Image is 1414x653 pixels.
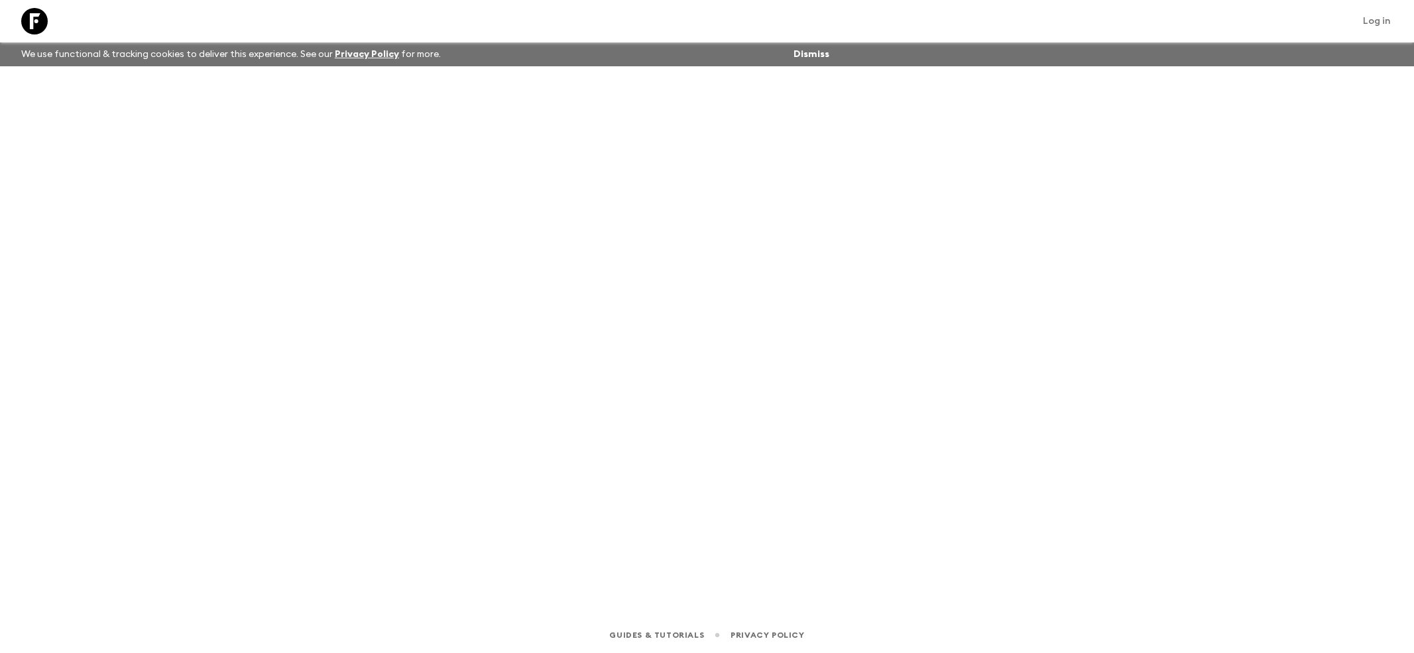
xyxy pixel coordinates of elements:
a: Log in [1356,12,1398,30]
a: Privacy Policy [731,628,804,642]
p: We use functional & tracking cookies to deliver this experience. See our for more. [16,42,446,66]
button: Dismiss [790,45,833,64]
a: Guides & Tutorials [609,628,704,642]
a: Privacy Policy [335,50,399,59]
